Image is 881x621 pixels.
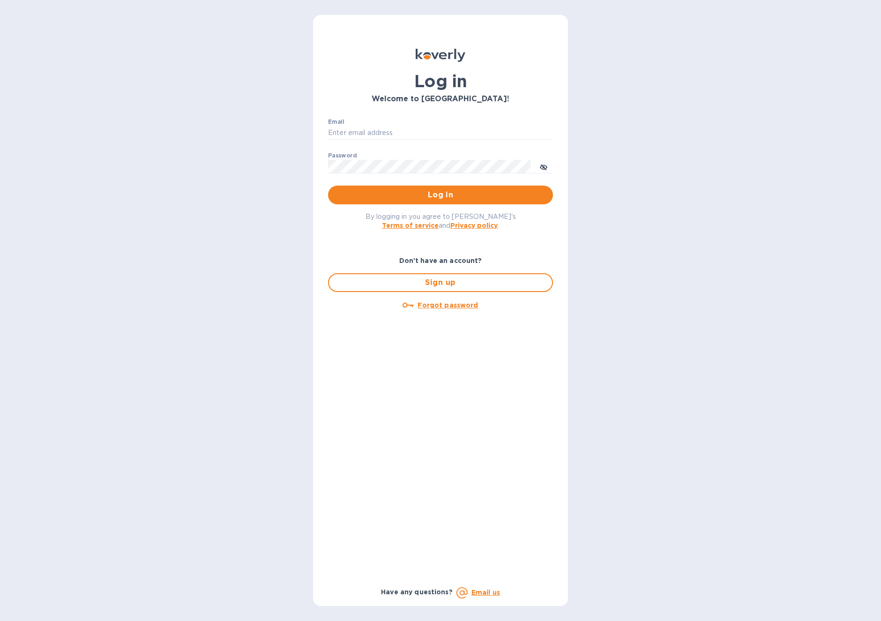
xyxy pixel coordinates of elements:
span: Sign up [336,277,545,288]
label: Email [328,119,344,125]
h1: Log in [328,71,553,91]
button: toggle password visibility [534,157,553,176]
h3: Welcome to [GEOGRAPHIC_DATA]! [328,95,553,104]
span: By logging in you agree to [PERSON_NAME]'s and . [366,213,516,229]
a: Email us [471,589,500,596]
a: Privacy policy [450,222,498,229]
span: Log in [336,189,545,201]
button: Sign up [328,273,553,292]
b: Don't have an account? [399,257,482,264]
img: Koverly [416,49,465,62]
a: Terms of service [382,222,439,229]
button: Log in [328,186,553,204]
b: Have any questions? [381,588,453,596]
u: Forgot password [418,301,478,309]
label: Password [328,153,357,158]
input: Enter email address [328,126,553,140]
